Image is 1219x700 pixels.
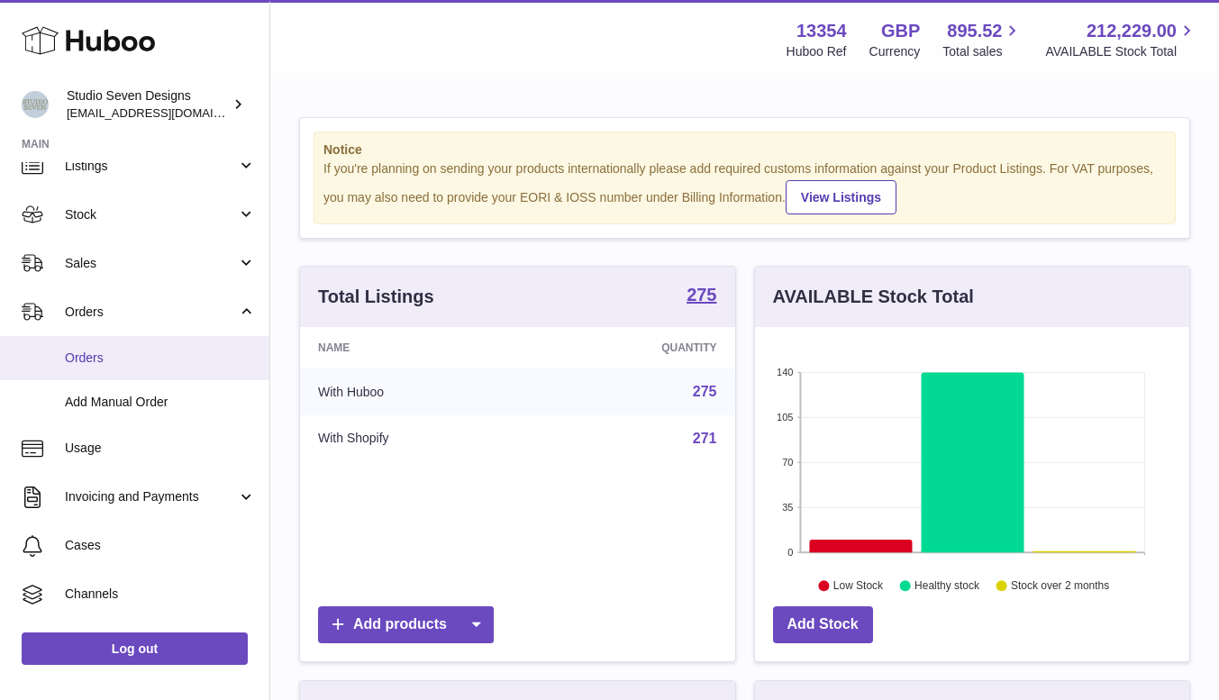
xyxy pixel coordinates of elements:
[300,368,534,415] td: With Huboo
[796,19,847,43] strong: 13354
[300,327,534,368] th: Name
[67,105,265,120] span: [EMAIL_ADDRESS][DOMAIN_NAME]
[65,537,256,554] span: Cases
[65,586,256,603] span: Channels
[65,158,237,175] span: Listings
[773,606,873,643] a: Add Stock
[1045,43,1197,60] span: AVAILABLE Stock Total
[65,440,256,457] span: Usage
[318,606,494,643] a: Add products
[693,384,717,399] a: 275
[687,286,716,307] a: 275
[832,579,883,592] text: Low Stock
[1011,579,1109,592] text: Stock over 2 months
[65,350,256,367] span: Orders
[67,87,229,122] div: Studio Seven Designs
[773,285,974,309] h3: AVAILABLE Stock Total
[534,327,734,368] th: Quantity
[323,141,1166,159] strong: Notice
[323,160,1166,214] div: If you're planning on sending your products internationally please add required customs informati...
[22,91,49,118] img: contact.studiosevendesigns@gmail.com
[65,206,237,223] span: Stock
[65,304,237,321] span: Orders
[782,502,793,513] text: 35
[947,19,1002,43] span: 895.52
[869,43,921,60] div: Currency
[942,43,1023,60] span: Total sales
[687,286,716,304] strong: 275
[786,180,896,214] a: View Listings
[22,632,248,665] a: Log out
[693,431,717,446] a: 271
[914,579,980,592] text: Healthy stock
[1087,19,1177,43] span: 212,229.00
[782,457,793,468] text: 70
[942,19,1023,60] a: 895.52 Total sales
[787,547,793,558] text: 0
[65,394,256,411] span: Add Manual Order
[1045,19,1197,60] a: 212,229.00 AVAILABLE Stock Total
[65,488,237,505] span: Invoicing and Payments
[318,285,434,309] h3: Total Listings
[300,415,534,462] td: With Shopify
[777,367,793,377] text: 140
[881,19,920,43] strong: GBP
[787,43,847,60] div: Huboo Ref
[65,255,237,272] span: Sales
[777,412,793,423] text: 105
